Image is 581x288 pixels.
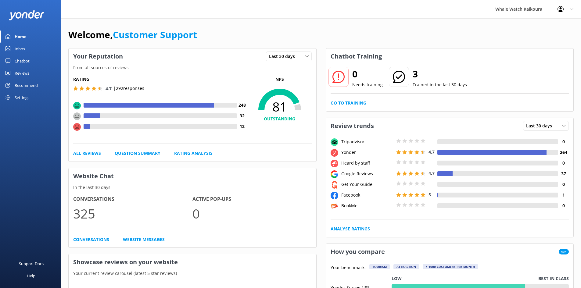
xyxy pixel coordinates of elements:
[352,81,383,88] p: Needs training
[174,150,213,157] a: Rating Analysis
[113,85,144,92] p: | 292 responses
[73,236,109,243] a: Conversations
[558,149,569,156] h4: 264
[558,202,569,209] h4: 0
[15,91,29,104] div: Settings
[413,81,467,88] p: Trained in the last 30 days
[538,275,569,282] p: Best in class
[192,203,312,224] p: 0
[429,170,435,176] span: 4.7
[15,79,38,91] div: Recommend
[340,192,395,198] div: Facebook
[69,184,316,191] p: In the last 30 days
[326,244,389,260] h3: How you compare
[340,149,395,156] div: Yonder
[558,160,569,166] h4: 0
[413,67,467,81] h2: 3
[73,195,192,203] h4: Conversations
[331,226,370,232] a: Analyse Ratings
[269,53,299,60] span: Last 30 days
[558,138,569,145] h4: 0
[558,170,569,177] h4: 37
[558,181,569,188] h4: 0
[69,48,127,64] h3: Your Reputation
[27,270,35,282] div: Help
[237,112,248,119] h4: 32
[429,192,431,197] span: 5
[73,150,101,157] a: All Reviews
[15,30,27,43] div: Home
[248,99,312,114] span: 81
[115,150,160,157] a: Question Summary
[237,102,248,108] h4: 248
[559,249,569,254] span: New
[248,116,312,122] h4: OUTSTANDING
[15,55,30,67] div: Chatbot
[340,160,395,166] div: Heard by staff
[69,270,316,277] p: Your current review carousel (latest 5 star reviews)
[331,264,366,272] p: Your benchmark:
[113,28,197,41] a: Customer Support
[69,64,316,71] p: From all sources of reviews
[248,76,312,83] p: NPS
[192,195,312,203] h4: Active Pop-ups
[9,10,44,20] img: yonder-white-logo.png
[352,67,383,81] h2: 0
[340,202,395,209] div: BookMe
[369,264,390,269] div: Tourism
[340,170,395,177] div: Google Reviews
[19,258,44,270] div: Support Docs
[69,254,316,270] h3: Showcase reviews on your website
[69,168,316,184] h3: Website Chat
[558,192,569,198] h4: 1
[429,149,435,155] span: 4.7
[340,138,395,145] div: Tripadvisor
[340,181,395,188] div: Get Your Guide
[123,236,165,243] a: Website Messages
[423,264,478,269] div: > 1000 customers per month
[73,76,248,83] h5: Rating
[106,86,112,91] span: 4.7
[237,123,248,130] h4: 12
[392,275,402,282] p: Low
[15,67,29,79] div: Reviews
[326,118,378,134] h3: Review trends
[15,43,25,55] div: Inbox
[326,48,386,64] h3: Chatbot Training
[73,203,192,224] p: 325
[526,123,556,129] span: Last 30 days
[393,264,419,269] div: Attraction
[331,100,366,106] a: Go to Training
[68,27,197,42] h1: Welcome,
